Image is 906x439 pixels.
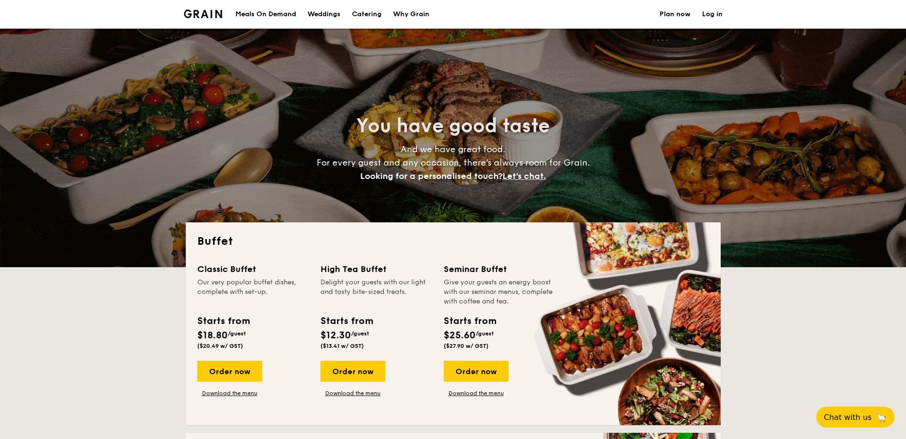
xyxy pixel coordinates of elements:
span: And we have great food. For every guest and any occasion, there’s always room for Grain. [317,144,590,181]
div: Order now [197,361,262,382]
a: Logotype [184,10,223,18]
a: Download the menu [320,389,385,397]
span: Chat with us [824,413,872,422]
span: Looking for a personalised touch? [360,171,502,181]
div: Our very popular buffet dishes, complete with set-up. [197,278,309,306]
span: $25.60 [444,330,476,341]
span: $18.80 [197,330,228,341]
div: Order now [320,361,385,382]
a: Download the menu [444,389,509,397]
div: Seminar Buffet [444,262,555,276]
span: /guest [351,330,369,337]
div: Starts from [444,314,496,328]
span: $12.30 [320,330,351,341]
div: Classic Buffet [197,262,309,276]
span: You have good taste [356,115,550,137]
span: /guest [228,330,246,337]
span: ($27.90 w/ GST) [444,343,489,349]
div: Starts from [320,314,373,328]
a: Download the menu [197,389,262,397]
div: Give your guests an energy boost with our seminar menus, complete with coffee and tea. [444,278,555,306]
span: ($20.49 w/ GST) [197,343,243,349]
button: Chat with us🦙 [816,407,895,428]
div: Delight your guests with our light and tasty bite-sized treats. [320,278,432,306]
h2: Buffet [197,234,709,249]
img: Grain [184,10,223,18]
span: /guest [476,330,494,337]
span: ($13.41 w/ GST) [320,343,364,349]
span: 🦙 [875,412,887,423]
div: Starts from [197,314,249,328]
span: Let's chat. [502,171,546,181]
div: Order now [444,361,509,382]
div: High Tea Buffet [320,262,432,276]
